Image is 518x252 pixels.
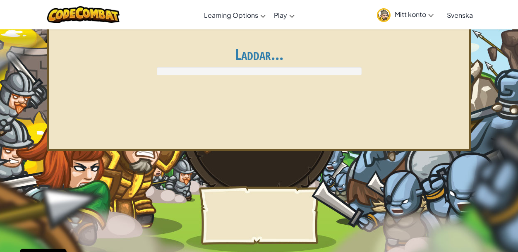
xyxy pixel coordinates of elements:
[373,2,438,28] a: Mitt konto
[54,46,464,63] h1: Laddar...
[395,10,434,19] span: Mitt konto
[447,11,473,19] span: Svenska
[204,11,258,19] span: Learning Options
[274,11,287,19] span: Play
[47,6,120,23] img: CodeCombat logo
[200,4,270,26] a: Learning Options
[270,4,299,26] a: Play
[443,4,477,26] a: Svenska
[377,8,391,22] img: avatar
